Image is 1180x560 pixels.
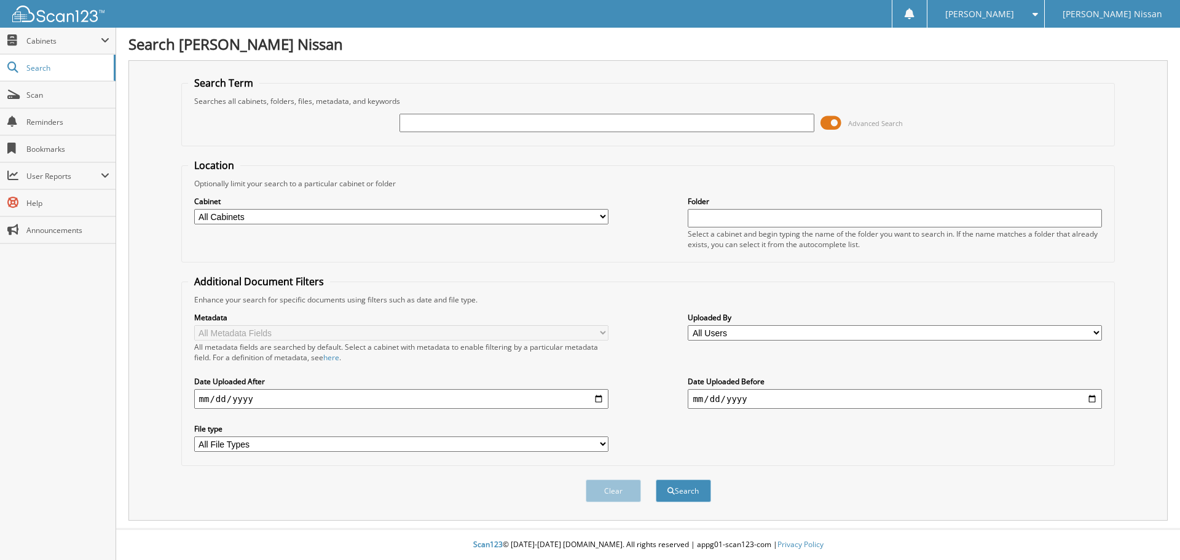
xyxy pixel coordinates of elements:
span: Advanced Search [848,119,903,128]
label: Folder [688,196,1102,207]
span: Search [26,63,108,73]
a: Privacy Policy [777,539,824,550]
label: Date Uploaded After [194,376,608,387]
span: Scan [26,90,109,100]
legend: Location [188,159,240,172]
div: Searches all cabinets, folders, files, metadata, and keywords [188,96,1109,106]
span: Help [26,198,109,208]
div: Enhance your search for specific documents using filters such as date and file type. [188,294,1109,305]
div: Select a cabinet and begin typing the name of the folder you want to search in. If the name match... [688,229,1102,250]
span: Reminders [26,117,109,127]
span: Cabinets [26,36,101,46]
a: here [323,352,339,363]
div: All metadata fields are searched by default. Select a cabinet with metadata to enable filtering b... [194,342,608,363]
legend: Additional Document Filters [188,275,330,288]
div: © [DATE]-[DATE] [DOMAIN_NAME]. All rights reserved | appg01-scan123-com | [116,530,1180,560]
label: Cabinet [194,196,608,207]
span: User Reports [26,171,101,181]
span: Announcements [26,225,109,235]
span: [PERSON_NAME] Nissan [1063,10,1162,18]
span: Scan123 [473,539,503,550]
button: Clear [586,479,641,502]
label: File type [194,424,608,434]
span: [PERSON_NAME] [945,10,1014,18]
legend: Search Term [188,76,259,90]
label: Metadata [194,312,608,323]
h1: Search [PERSON_NAME] Nissan [128,34,1168,54]
label: Date Uploaded Before [688,376,1102,387]
span: Bookmarks [26,144,109,154]
label: Uploaded By [688,312,1102,323]
button: Search [656,479,711,502]
div: Optionally limit your search to a particular cabinet or folder [188,178,1109,189]
img: scan123-logo-white.svg [12,6,104,22]
input: start [194,389,608,409]
input: end [688,389,1102,409]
